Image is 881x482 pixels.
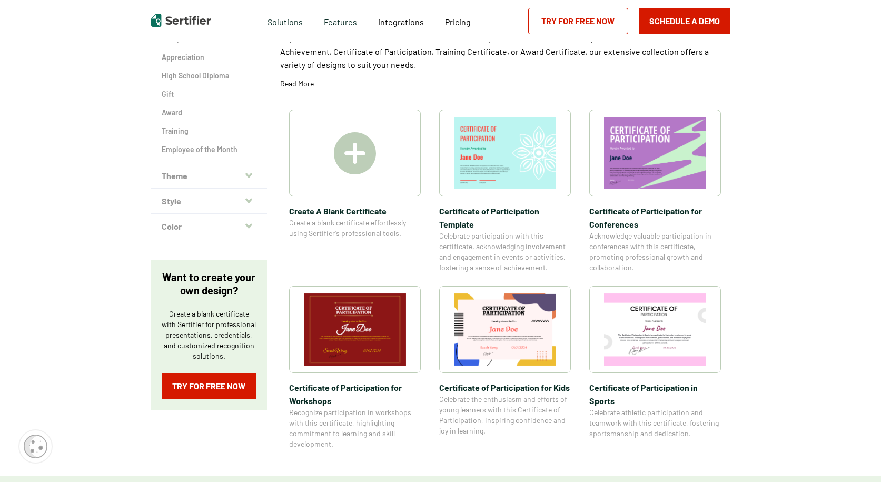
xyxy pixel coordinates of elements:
a: Gift [162,89,256,100]
a: Certificate of Participation for Conference​sCertificate of Participation for Conference​sAcknowl... [589,110,721,273]
a: Certificate of Participation in SportsCertificate of Participation in SportsCelebrate athletic pa... [589,286,721,449]
a: Try for Free Now [162,373,256,399]
span: Certificate of Participation for Conference​s [589,204,721,231]
span: Acknowledge valuable participation in conferences with this certificate, promoting professional g... [589,231,721,273]
span: Create a blank certificate effortlessly using Sertifier’s professional tools. [289,218,421,239]
p: Explore a wide selection of customizable certificate templates at Sertifier. Whether you need a C... [280,32,730,71]
p: Want to create your own design? [162,271,256,297]
img: Create A Blank Certificate [334,132,376,174]
span: Create A Blank Certificate [289,204,421,218]
span: Integrations [378,17,424,27]
img: Certificate of Participation in Sports [604,293,706,366]
a: Award [162,107,256,118]
a: High School Diploma [162,71,256,81]
span: Celebrate athletic participation and teamwork with this certificate, fostering sportsmanship and ... [589,407,721,439]
button: Schedule a Demo [639,8,730,34]
a: Training [162,126,256,136]
span: Features [324,14,357,27]
img: Certificate of Participation​ for Workshops [304,293,406,366]
a: Appreciation [162,52,256,63]
button: Style [151,189,267,214]
span: Celebrate the enthusiasm and efforts of young learners with this Certificate of Participation, in... [439,394,571,436]
a: Pricing [445,14,471,27]
button: Color [151,214,267,239]
span: Solutions [268,14,303,27]
a: Employee of the Month [162,144,256,155]
p: Read More [280,78,314,89]
img: Certificate of Participation Template [454,117,556,189]
iframe: Chat Widget [828,431,881,482]
img: Certificate of Participation for Kids​ [454,293,556,366]
button: Theme [151,163,267,189]
span: Certificate of Participation in Sports [589,381,721,407]
a: Certificate of Participation TemplateCertificate of Participation TemplateCelebrate participation... [439,110,571,273]
img: Sertifier | Digital Credentialing Platform [151,14,211,27]
img: Cookie Popup Icon [24,435,47,458]
a: Certificate of Participation​ for WorkshopsCertificate of Participation​ for WorkshopsRecognize p... [289,286,421,449]
a: Try for Free Now [528,8,628,34]
span: Certificate of Participation Template [439,204,571,231]
span: Recognize participation in workshops with this certificate, highlighting commitment to learning a... [289,407,421,449]
span: Certificate of Participation for Kids​ [439,381,571,394]
a: Certificate of Participation for Kids​Certificate of Participation for Kids​Celebrate the enthusi... [439,286,571,449]
span: Pricing [445,17,471,27]
p: Create a blank certificate with Sertifier for professional presentations, credentials, and custom... [162,309,256,361]
a: Integrations [378,14,424,27]
span: Celebrate participation with this certificate, acknowledging involvement and engagement in events... [439,231,571,273]
img: Certificate of Participation for Conference​s [604,117,706,189]
span: Certificate of Participation​ for Workshops [289,381,421,407]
